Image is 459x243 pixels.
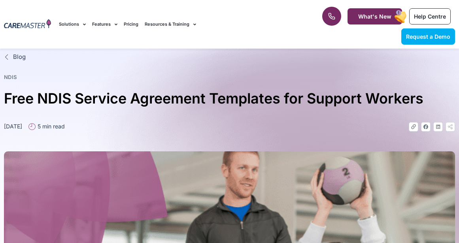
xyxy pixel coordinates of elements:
a: Pricing [124,11,138,38]
span: Request a Demo [406,33,450,40]
a: Request a Demo [401,28,455,45]
span: Help Centre [414,13,446,20]
a: Blog [4,53,455,62]
a: Help Centre [409,8,451,24]
a: Solutions [59,11,86,38]
time: [DATE] [4,123,22,130]
img: CareMaster Logo [4,19,51,29]
span: What's New [358,13,391,20]
span: 5 min read [36,122,65,130]
a: What's New [348,8,402,24]
nav: Menu [59,11,293,38]
h1: Free NDIS Service Agreement Templates for Support Workers [4,87,455,110]
a: Resources & Training [145,11,196,38]
a: Features [92,11,117,38]
span: Blog [11,53,26,62]
a: NDIS [4,74,17,80]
